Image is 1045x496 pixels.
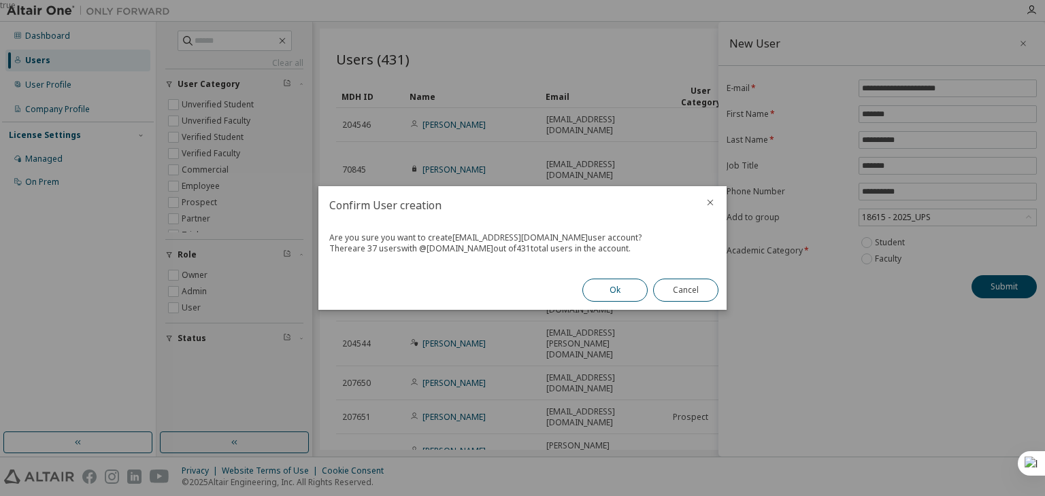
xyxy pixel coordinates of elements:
[318,186,694,224] h2: Confirm User creation
[329,243,716,254] div: There are 37 users with @ [DOMAIN_NAME] out of 431 total users in the account.
[329,232,716,243] div: Are you sure you want to create [EMAIL_ADDRESS][DOMAIN_NAME] user account?
[653,279,718,302] button: Cancel
[582,279,648,302] button: Ok
[705,197,716,208] button: close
